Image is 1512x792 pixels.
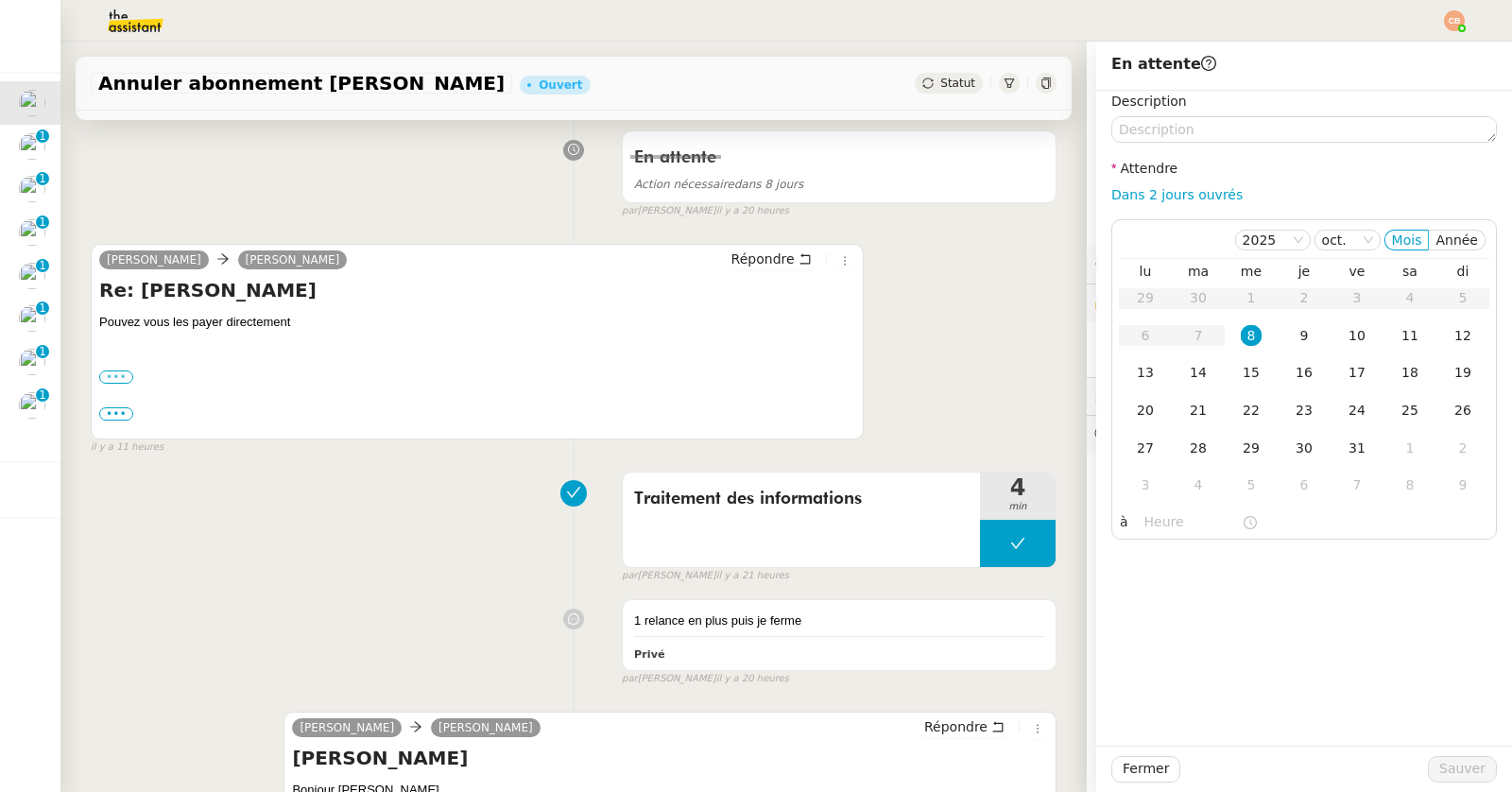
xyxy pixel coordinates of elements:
[1452,400,1473,421] div: 26
[1225,430,1278,468] td: 29/10/2025
[622,568,638,584] span: par
[1347,400,1367,421] div: 24
[39,129,46,146] p: 1
[1278,354,1331,392] td: 16/10/2025
[1135,400,1156,421] div: 20
[1241,438,1262,458] div: 29
[1452,438,1473,458] div: 2
[634,611,1044,630] div: 1 relance en plus puis je ferme
[19,263,45,289] img: users%2FHIWaaSoTa5U8ssS5t403NQMyZZE3%2Favatar%2Fa4be050e-05fa-4f28-bbe7-e7e8e4788720
[1400,438,1420,458] div: 1
[39,345,46,362] p: 1
[1123,758,1169,780] span: Fermer
[1294,362,1314,383] div: 16
[918,716,1011,737] button: Répondre
[716,568,789,584] span: il y a 21 heures
[634,149,716,166] span: En attente
[1225,392,1278,430] td: 22/10/2025
[431,719,541,736] a: [PERSON_NAME]
[1331,392,1383,430] td: 24/10/2025
[1111,756,1180,783] button: Fermer
[1428,756,1497,783] button: Sauver
[39,172,46,189] p: 1
[19,133,45,160] img: users%2Fvjxz7HYmGaNTSE4yF5W2mFwJXra2%2Favatar%2Ff3aef901-807b-4123-bf55-4aed7c5d6af5
[1119,392,1172,430] td: 20/10/2025
[940,77,975,90] span: Statut
[36,301,49,315] nz-badge-sup: 1
[1135,362,1156,383] div: 13
[1225,263,1278,280] th: mer.
[1188,474,1209,495] div: 4
[1188,400,1209,421] div: 21
[1452,325,1473,346] div: 12
[19,392,45,419] img: users%2F9mvJqJUvllffspLsQzytnd0Nt4c2%2Favatar%2F82da88e3-d90d-4e39-b37d-dcb7941179ae
[1111,55,1216,73] span: En attente
[99,251,209,268] a: [PERSON_NAME]
[1241,474,1262,495] div: 5
[99,313,855,332] div: Pouvez vous les payer directement
[1278,430,1331,468] td: 30/10/2025
[1452,362,1473,383] div: 19
[634,648,664,661] b: Privé
[1111,161,1177,176] label: Attendre
[19,305,45,332] img: users%2FHIWaaSoTa5U8ssS5t403NQMyZZE3%2Favatar%2Fa4be050e-05fa-4f28-bbe7-e7e8e4788720
[1172,263,1225,280] th: mar.
[539,79,582,91] div: Ouvert
[1172,392,1225,430] td: 21/10/2025
[1278,467,1331,505] td: 06/11/2025
[1383,467,1436,505] td: 08/11/2025
[1094,426,1249,441] span: 💬
[1294,400,1314,421] div: 23
[19,349,45,375] img: users%2FrxcTinYCQST3nt3eRyMgQ024e422%2Favatar%2Fa0327058c7192f72952294e6843542370f7921c3.jpg
[1243,231,1303,250] nz-select-item: 2025
[39,301,46,319] p: 1
[1094,292,1217,314] span: 🔐
[1172,354,1225,392] td: 14/10/2025
[1278,392,1331,430] td: 23/10/2025
[1087,284,1512,321] div: 🔐Données client
[36,129,49,143] nz-badge-sup: 1
[1241,362,1262,383] div: 15
[634,178,803,191] span: dans 8 jours
[99,370,133,384] label: •••
[1392,232,1422,248] span: Mois
[19,219,45,246] img: users%2FHIWaaSoTa5U8ssS5t403NQMyZZE3%2Favatar%2Fa4be050e-05fa-4f28-bbe7-e7e8e4788720
[1087,378,1512,415] div: ⏲️Tâches 32:29
[1172,467,1225,505] td: 04/11/2025
[1172,430,1225,468] td: 28/10/2025
[99,277,855,303] h4: Re: [PERSON_NAME]
[1225,354,1278,392] td: 15/10/2025
[634,485,969,513] span: Traitement des informations
[1294,325,1314,346] div: 9
[924,717,988,736] span: Répondre
[1278,318,1331,355] td: 09/10/2025
[1347,438,1367,458] div: 31
[39,259,46,276] p: 1
[1188,438,1209,458] div: 28
[1383,263,1436,280] th: sam.
[292,719,402,736] a: [PERSON_NAME]
[1347,474,1367,495] div: 7
[1331,430,1383,468] td: 31/10/2025
[1436,318,1489,355] td: 12/10/2025
[716,203,789,219] span: il y a 20 heures
[1225,467,1278,505] td: 05/11/2025
[1436,430,1489,468] td: 02/11/2025
[1087,246,1512,283] div: ⚙️Procédures
[716,671,789,687] span: il y a 20 heures
[1119,467,1172,505] td: 03/11/2025
[36,388,49,402] nz-badge-sup: 1
[1225,318,1278,355] td: 08/10/2025
[1119,430,1172,468] td: 27/10/2025
[725,249,818,269] button: Répondre
[1383,318,1436,355] td: 11/10/2025
[1400,362,1420,383] div: 18
[1144,511,1242,533] input: Heure
[1294,474,1314,495] div: 6
[980,476,1056,499] span: 4
[1383,392,1436,430] td: 25/10/2025
[36,172,49,185] nz-badge-sup: 1
[1331,354,1383,392] td: 17/10/2025
[1436,392,1489,430] td: 26/10/2025
[99,407,133,421] label: •••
